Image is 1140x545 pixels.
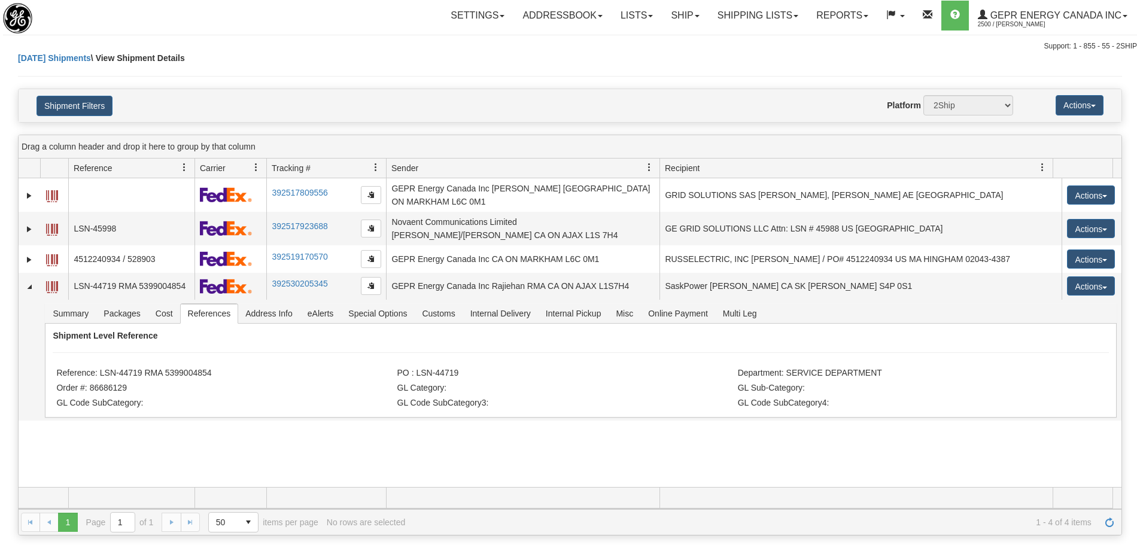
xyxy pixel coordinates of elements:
th: Press ctrl + space to group [659,159,1053,178]
td: 4512240934 / 528903 [68,245,194,273]
div: grid grouping header [19,135,1121,159]
th: Press ctrl + space to group [194,159,266,178]
img: 2 - FedEx Express® [200,221,252,236]
button: Copy to clipboard [361,220,381,238]
img: 2 - FedEx Express® [200,187,252,202]
button: Shipment Filters [37,96,113,116]
span: Misc [609,304,640,323]
a: Carrier filter column settings [246,157,266,178]
span: \ View Shipment Details [91,53,185,63]
a: Expand [23,254,35,266]
span: Cost [148,304,180,323]
th: Press ctrl + space to group [386,159,659,178]
a: Expand [23,190,35,202]
button: Copy to clipboard [361,186,381,204]
span: 2500 / [PERSON_NAME] [978,19,1068,31]
span: Carrier [200,162,226,174]
img: logo2500.jpg [3,3,32,34]
button: Actions [1067,249,1115,269]
td: GEPR Energy Canada Inc Rajiehan RMA CA ON AJAX L1S7H4 [386,273,659,300]
span: Online Payment [641,304,715,323]
a: Ship [662,1,708,31]
span: Multi Leg [716,304,764,323]
span: Page sizes drop down [208,512,259,532]
td: GEPR Energy Canada Inc CA ON MARKHAM L6C 0M1 [386,245,659,273]
a: 392517809556 [272,188,327,197]
a: Recipient filter column settings [1032,157,1053,178]
td: GE GRID SOLUTIONS LLC Attn: LSN # 45988 US [GEOGRAPHIC_DATA] [659,212,1062,245]
img: 2 - FedEx Express® [200,279,252,294]
span: References [181,304,238,323]
img: 2 - FedEx Express® [200,251,252,266]
button: Copy to clipboard [361,277,381,295]
span: Packages [96,304,147,323]
button: Actions [1067,185,1115,205]
iframe: chat widget [1112,211,1139,333]
a: Label [46,185,58,204]
span: Summary [45,304,96,323]
li: Reference: LSN-44719 RMA 5399004854 [56,368,394,380]
a: Tracking # filter column settings [366,157,386,178]
span: Recipient [665,162,700,174]
span: Page of 1 [86,512,154,532]
span: Internal Delivery [463,304,538,323]
li: GL Category: [397,383,735,395]
label: Platform [887,99,921,111]
a: GEPR Energy Canada Inc 2500 / [PERSON_NAME] [969,1,1136,31]
span: Tracking # [272,162,311,174]
a: Reference filter column settings [174,157,194,178]
span: select [239,513,258,532]
a: Label [46,249,58,268]
span: GEPR Energy Canada Inc [987,10,1121,20]
a: Reports [807,1,877,31]
a: Refresh [1100,513,1119,532]
li: GL Code SubCategory: [56,398,394,410]
a: Sender filter column settings [639,157,659,178]
a: Settings [442,1,513,31]
a: Shipping lists [709,1,807,31]
strong: Shipment Level Reference [53,331,157,340]
a: Expand [23,223,35,235]
input: Page 1 [111,513,135,532]
span: Reference [74,162,113,174]
span: Address Info [238,304,300,323]
td: Novaent Communications Limited [PERSON_NAME]/[PERSON_NAME] CA ON AJAX L1S 7H4 [386,212,659,245]
a: Label [46,218,58,238]
a: [DATE] Shipments [18,53,91,63]
a: 392519170570 [272,252,327,261]
a: Collapse [23,281,35,293]
span: Page 1 [58,513,77,532]
span: items per page [208,512,318,532]
td: LSN-44719 RMA 5399004854 [68,273,194,300]
th: Press ctrl + space to group [266,159,386,178]
span: Customs [415,304,462,323]
div: Support: 1 - 855 - 55 - 2SHIP [3,41,1137,51]
span: eAlerts [300,304,341,323]
li: Order #: 86686129 [56,383,394,395]
span: 1 - 4 of 4 items [414,517,1092,527]
button: Copy to clipboard [361,250,381,268]
th: Press ctrl + space to group [1053,159,1112,178]
span: Sender [391,162,418,174]
button: Actions [1067,219,1115,238]
li: Department: SERVICE DEPARTMENT [738,368,1075,380]
li: GL Sub-Category: [738,383,1075,395]
a: Label [46,276,58,295]
td: GEPR Energy Canada Inc [PERSON_NAME] [GEOGRAPHIC_DATA] ON MARKHAM L6C 0M1 [386,178,659,212]
a: Addressbook [513,1,612,31]
a: 392530205345 [272,279,327,288]
th: Press ctrl + space to group [68,159,194,178]
span: 50 [216,516,232,528]
div: No rows are selected [327,517,406,527]
td: LSN-45998 [68,212,194,245]
a: 392517923688 [272,221,327,231]
button: Actions [1056,95,1103,115]
button: Actions [1067,276,1115,296]
li: PO : LSN-44719 [397,368,735,380]
li: GL Code SubCategory4: [738,398,1075,410]
th: Press ctrl + space to group [40,159,68,178]
td: RUSSELECTRIC, INC [PERSON_NAME] / PO# 4512240934 US MA HINGHAM 02043-4387 [659,245,1062,273]
li: GL Code SubCategory3: [397,398,735,410]
span: Internal Pickup [539,304,609,323]
td: SaskPower [PERSON_NAME] CA SK [PERSON_NAME] S4P 0S1 [659,273,1062,300]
